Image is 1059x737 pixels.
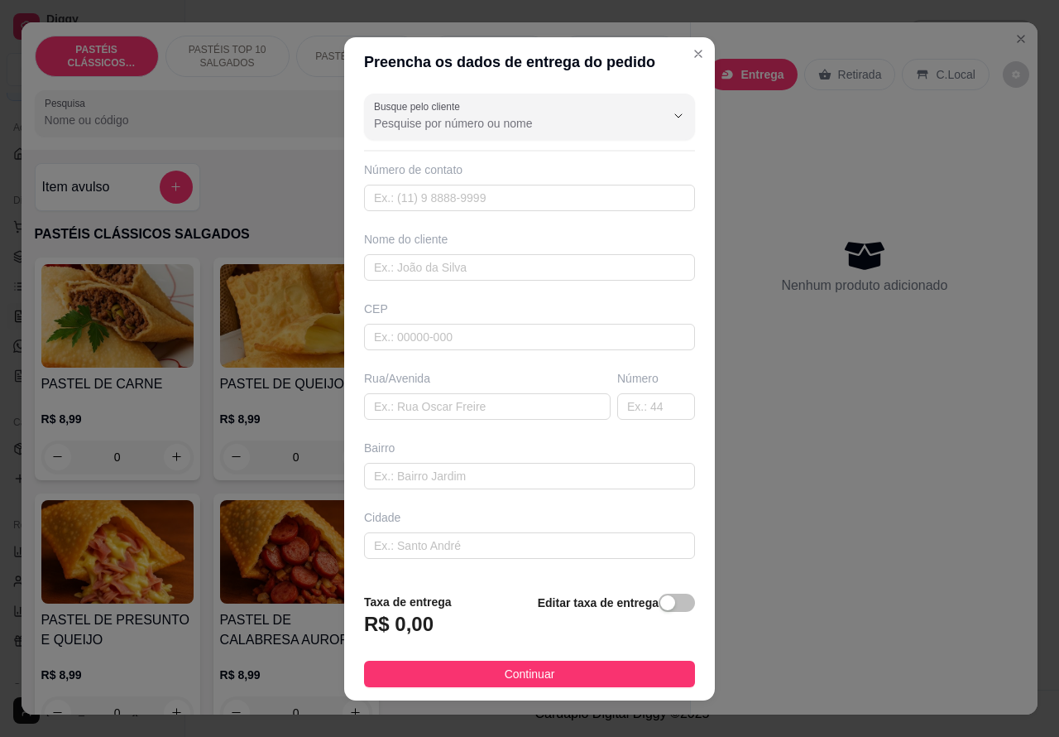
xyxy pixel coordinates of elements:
div: Rua/Avenida [364,370,611,387]
input: Ex.: João da Silva [364,254,695,281]
div: CEP [364,301,695,317]
div: Bairro [364,440,695,456]
button: Close [685,41,712,67]
input: Ex.: 00000-000 [364,324,695,350]
input: Ex.: 44 [617,393,695,420]
input: Ex.: (11) 9 8888-9999 [364,185,695,211]
strong: Editar taxa de entrega [538,596,659,609]
div: Número de contato [364,161,695,178]
h3: R$ 0,00 [364,611,434,638]
div: Cidade [364,509,695,526]
div: Nome do cliente [364,231,695,248]
header: Preencha os dados de entrega do pedido [344,37,715,87]
input: Ex.: Bairro Jardim [364,463,695,489]
input: Ex.: Santo André [364,532,695,559]
div: Número [617,370,695,387]
span: Continuar [505,665,555,683]
div: Complemento [364,579,695,595]
input: Busque pelo cliente [374,115,639,132]
button: Continuar [364,661,695,687]
button: Show suggestions [665,103,692,129]
input: Ex.: Rua Oscar Freire [364,393,611,420]
strong: Taxa de entrega [364,595,452,609]
label: Busque pelo cliente [374,99,466,113]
